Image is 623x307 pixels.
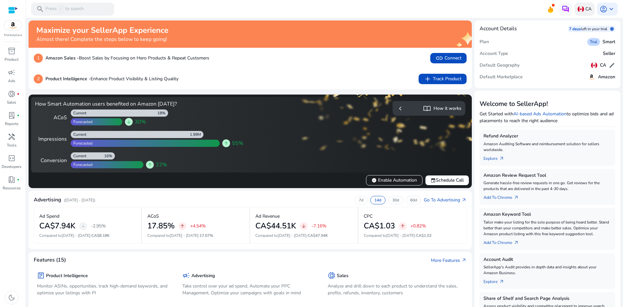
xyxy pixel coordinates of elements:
span: campaign [182,272,190,279]
span: arrow_upward [147,162,153,167]
span: [DATE] - [DATE] [386,233,415,238]
span: Connect [435,54,461,62]
p: left in your trial [581,26,610,32]
h5: Product Intelligence [46,273,88,279]
span: arrow_outward [499,156,504,161]
span: arrow_outward [514,240,519,245]
p: Monitor ASINs, opportunities, track high-demand keywords, and optimize your listings with PI [37,283,173,296]
p: Amazon Auditing Software and reimbursement solution for sellers worldwide. [483,141,611,153]
h5: Account Audit [483,257,611,262]
span: arrow_downward [301,224,306,229]
span: fiber_manual_record [17,114,19,117]
h5: Refund Analyzer [483,134,611,139]
h5: Seller [603,51,615,57]
h4: Almost there! Complete the steps below to keep going! [36,36,168,43]
span: Trial [590,39,597,45]
div: Conversion [35,157,67,164]
a: AI-based Ads Automation [513,111,567,117]
h5: Amazon Review Request Tool [483,173,611,178]
span: fiber_manual_record [17,178,19,181]
span: campaign [8,69,16,76]
div: Forecasted [71,119,92,124]
h5: Account Type [480,51,508,57]
p: -7.16% [311,224,326,228]
p: SellerApp's Audit provides in depth data and insights about your Amazon Business. [483,264,611,276]
span: / [58,6,64,13]
div: Forecasted [71,141,92,146]
p: -2.95% [91,224,106,228]
p: ACoS [147,213,159,220]
p: Tailor make your listing for the sole purpose of being heard better. Stand better than your compe... [483,219,611,237]
img: ca.svg [578,6,584,12]
h2: Maximize your SellerApp Experience [36,26,168,35]
div: ACoS [35,114,67,122]
img: amazon.svg [588,73,595,81]
span: Schedule Call [431,177,464,184]
div: Forecasted [71,162,92,167]
p: CA [585,3,592,15]
p: Compared to : [39,233,136,238]
span: arrow_upward [224,141,229,146]
div: Current [71,110,86,116]
p: Get Started with to optimize bids and ad placements to reach the right audience [480,110,615,124]
p: Ad Spend [39,213,59,220]
a: Explorearrow_outward [483,153,509,162]
span: arrow_outward [461,198,467,203]
h5: Advertising [191,273,215,279]
p: Resources [3,185,21,191]
span: event [431,178,436,183]
p: 60d [410,198,417,203]
p: 30d [392,198,399,203]
div: 18% [157,110,168,116]
span: 22% [156,161,167,169]
h5: Share of Shelf and Search Page Analysis [483,296,611,301]
a: Add To Chrome [483,237,524,246]
h2: CA$7.94K [39,221,75,231]
p: Generate hassle-free review requests in one go. Get reviews for the products that are delivered i... [483,180,611,192]
span: book_4 [8,176,16,184]
h3: Welcome to SellerApp! [480,100,615,108]
div: 16% [104,153,115,159]
a: More Featuresarrow_outward [431,257,467,264]
p: Compared to : [147,233,244,238]
span: lab_profile [8,111,16,119]
span: 55% [232,139,243,147]
span: arrow_outward [514,195,519,200]
p: Ads [8,78,15,84]
span: 30% [135,118,146,126]
a: Go To Advertisingarrow_outward [424,197,467,203]
span: import_contacts [423,105,431,112]
p: 7 days [569,26,581,32]
span: arrow_upward [400,224,405,229]
span: CA$8.18K [92,233,110,238]
p: 2 [34,74,43,83]
h4: How Smart Automation users benefited on Amazon [DATE]? [35,101,248,107]
p: Tools [7,142,17,148]
span: 17.07% [200,233,213,238]
p: Marketplace [4,33,22,38]
span: inventory_2 [8,47,16,55]
span: search [36,5,44,13]
span: fiber_manual_record [17,93,19,95]
button: verifiedEnable Automation [366,175,422,185]
span: [DATE] - [DATE] [62,233,91,238]
button: addTrack Product [419,74,467,84]
p: Product [5,57,18,62]
div: Current [71,132,86,137]
span: account_circle [600,5,607,13]
h5: Amazon [598,74,615,80]
a: Explorearrow_outward [483,276,509,285]
h4: Account Details [480,26,517,32]
div: 1.99M [190,132,203,137]
p: Enhance Product Visibility & Listing Quality [45,75,178,82]
h2: CA$1.03 [364,221,395,231]
span: keyboard_arrow_down [607,5,615,13]
h4: Features (15) [34,257,66,263]
span: handyman [8,133,16,141]
div: Impressions [35,135,67,143]
button: linkConnect [430,53,467,63]
h5: CA [600,63,606,68]
span: arrow_outward [499,279,504,284]
h5: Sales [337,273,348,279]
span: - [82,222,84,230]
